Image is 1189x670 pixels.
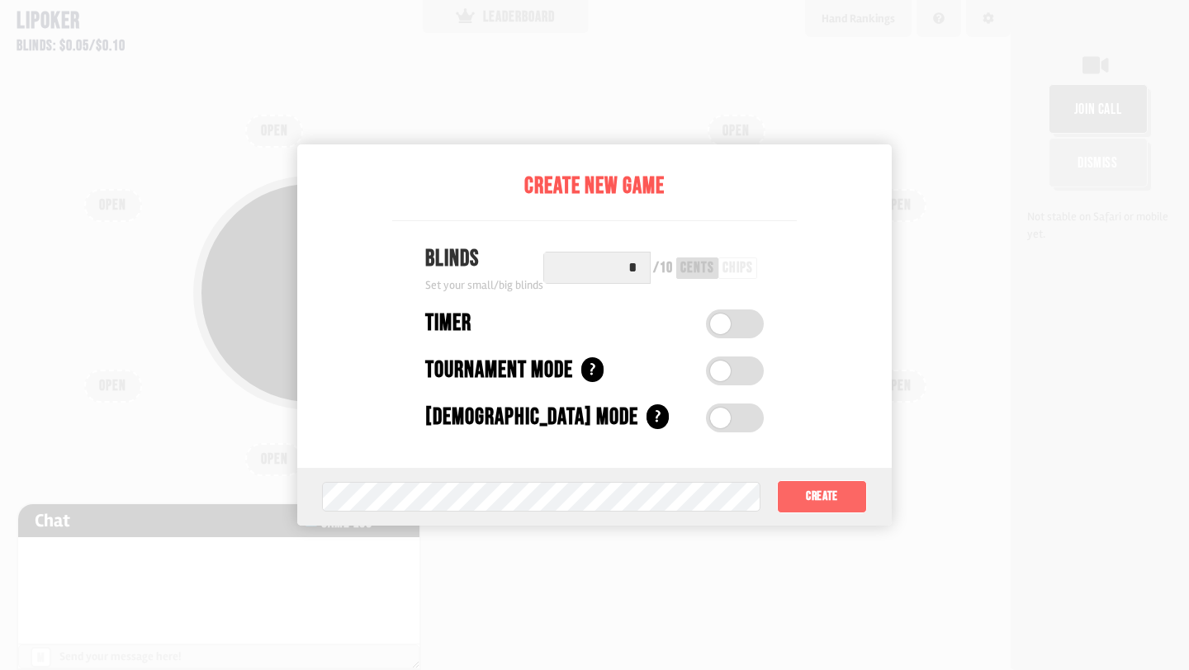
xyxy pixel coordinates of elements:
[680,261,714,276] div: cents
[392,169,797,204] div: Create New Game
[425,306,471,341] div: Timer
[777,480,867,513] button: Create
[581,357,604,382] div: ?
[425,353,573,388] div: Tournament Mode
[425,276,543,294] div: Set your small/big blinds
[722,261,753,276] div: chips
[647,404,669,429] div: ?
[425,242,543,276] div: Blinds
[425,400,638,435] div: [DEMOGRAPHIC_DATA] Mode
[653,261,673,276] div: / 10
